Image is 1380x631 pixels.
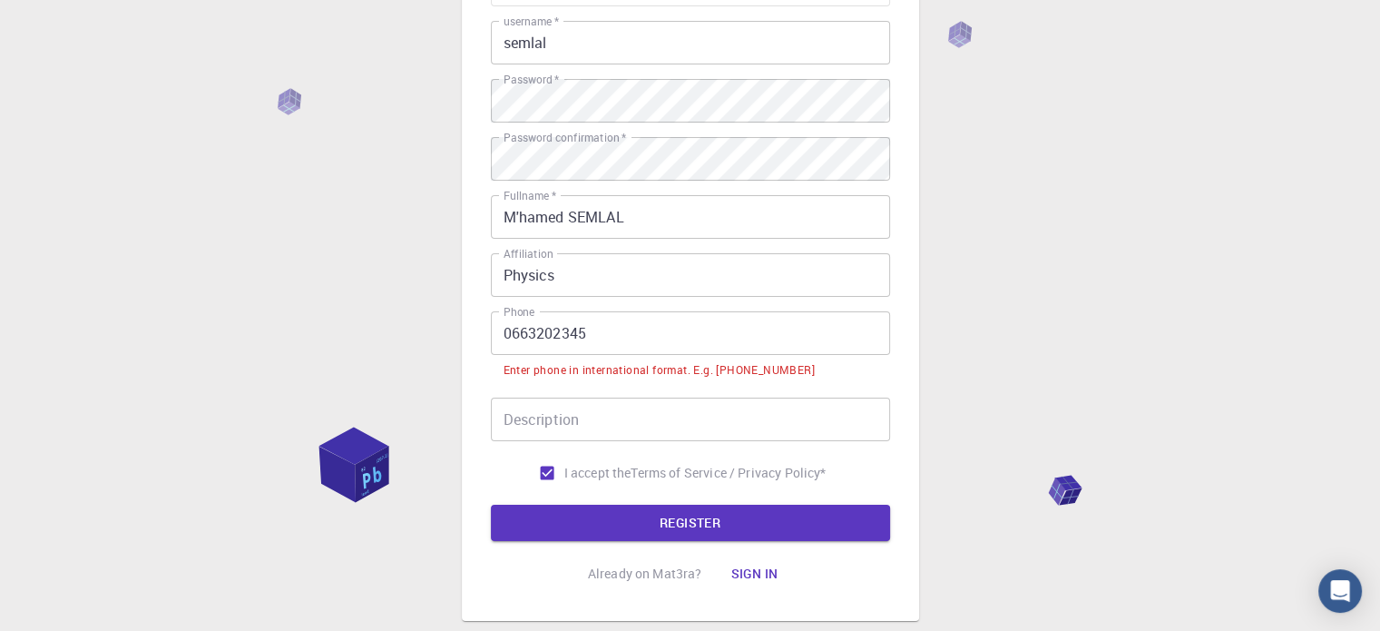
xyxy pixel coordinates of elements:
a: Terms of Service / Privacy Policy* [631,464,826,482]
p: Already on Mat3ra? [588,565,702,583]
label: Phone [504,304,534,320]
label: username [504,14,559,29]
button: REGISTER [491,505,890,541]
label: Affiliation [504,246,553,261]
div: Enter phone in international format. E.g. [PHONE_NUMBER] [504,361,815,380]
p: Terms of Service / Privacy Policy * [631,464,826,482]
div: Open Intercom Messenger [1318,569,1362,613]
label: Password [504,72,559,87]
button: Sign in [716,556,792,592]
label: Password confirmation [504,130,626,145]
span: I accept the [564,464,631,482]
label: Fullname [504,188,556,203]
